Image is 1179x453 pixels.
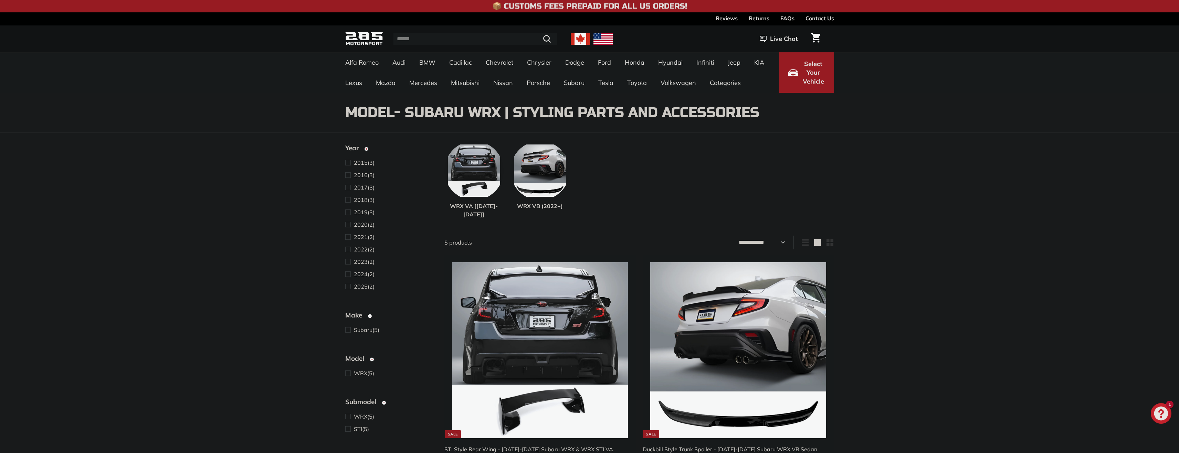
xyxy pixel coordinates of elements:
[354,425,362,432] span: STI
[591,73,620,93] a: Tesla
[444,202,504,218] span: WRX VA [[DATE]-[DATE]]
[354,270,375,278] span: (2)
[703,73,748,93] a: Categories
[806,12,834,24] a: Contact Us
[354,208,375,216] span: (3)
[369,73,402,93] a: Mazda
[354,370,367,377] span: WRX
[354,196,375,204] span: (3)
[412,52,442,73] a: BMW
[751,30,807,47] button: Live Chat
[444,141,504,218] a: WRX VA [[DATE]-[DATE]]
[747,52,771,73] a: KIA
[354,258,375,266] span: (2)
[749,12,769,24] a: Returns
[510,141,570,218] a: WRX VB (2022+)
[345,310,367,320] span: Make
[591,52,618,73] a: Ford
[354,233,375,241] span: (2)
[354,282,375,291] span: (2)
[354,220,375,229] span: (2)
[779,52,834,93] button: Select Your Vehicle
[354,245,375,254] span: (2)
[802,60,825,86] span: Select Your Vehicle
[345,141,433,158] button: Year
[402,73,444,93] a: Mercedes
[338,73,369,93] a: Lexus
[354,234,368,240] span: 2021
[345,395,433,412] button: Submodel
[721,52,747,73] a: Jeep
[345,143,364,153] span: Year
[620,73,654,93] a: Toyota
[354,159,368,166] span: 2015
[557,73,591,93] a: Subaru
[442,52,479,73] a: Cadillac
[354,258,368,265] span: 2023
[354,172,368,179] span: 2016
[486,73,520,93] a: Nissan
[444,238,639,247] div: 5 products
[338,52,386,73] a: Alfa Romeo
[354,412,374,421] span: (5)
[345,354,369,364] span: Model
[354,171,375,179] span: (3)
[445,430,461,438] div: Sale
[354,221,368,228] span: 2020
[393,33,557,45] input: Search
[354,326,379,334] span: (5)
[770,34,798,43] span: Live Chat
[354,369,374,377] span: (5)
[345,31,383,47] img: Logo_285_Motorsport_areodynamics_components
[354,183,375,192] span: (3)
[345,397,381,407] span: Submodel
[780,12,794,24] a: FAQs
[354,283,368,290] span: 2025
[354,271,368,278] span: 2024
[345,105,834,120] h1: Model- Subaru WRX | Styling Parts and Accessories
[643,430,659,438] div: Sale
[689,52,721,73] a: Infiniti
[520,73,557,93] a: Porsche
[354,425,369,433] span: (5)
[386,52,412,73] a: Audi
[520,52,558,73] a: Chrysler
[654,73,703,93] a: Volkswagen
[354,196,368,203] span: 2018
[354,246,368,253] span: 2022
[345,352,433,369] button: Model
[618,52,651,73] a: Honda
[1149,403,1173,425] inbox-online-store-chat: Shopify online store chat
[345,308,433,325] button: Make
[444,73,486,93] a: Mitsubishi
[479,52,520,73] a: Chevrolet
[558,52,591,73] a: Dodge
[354,413,367,420] span: WRX
[807,27,824,51] a: Cart
[354,326,372,333] span: Subaru
[651,52,689,73] a: Hyundai
[510,202,570,210] span: WRX VB (2022+)
[354,184,368,191] span: 2017
[354,209,368,216] span: 2019
[716,12,738,24] a: Reviews
[492,2,687,10] h4: 📦 Customs Fees Prepaid for All US Orders!
[354,159,375,167] span: (3)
